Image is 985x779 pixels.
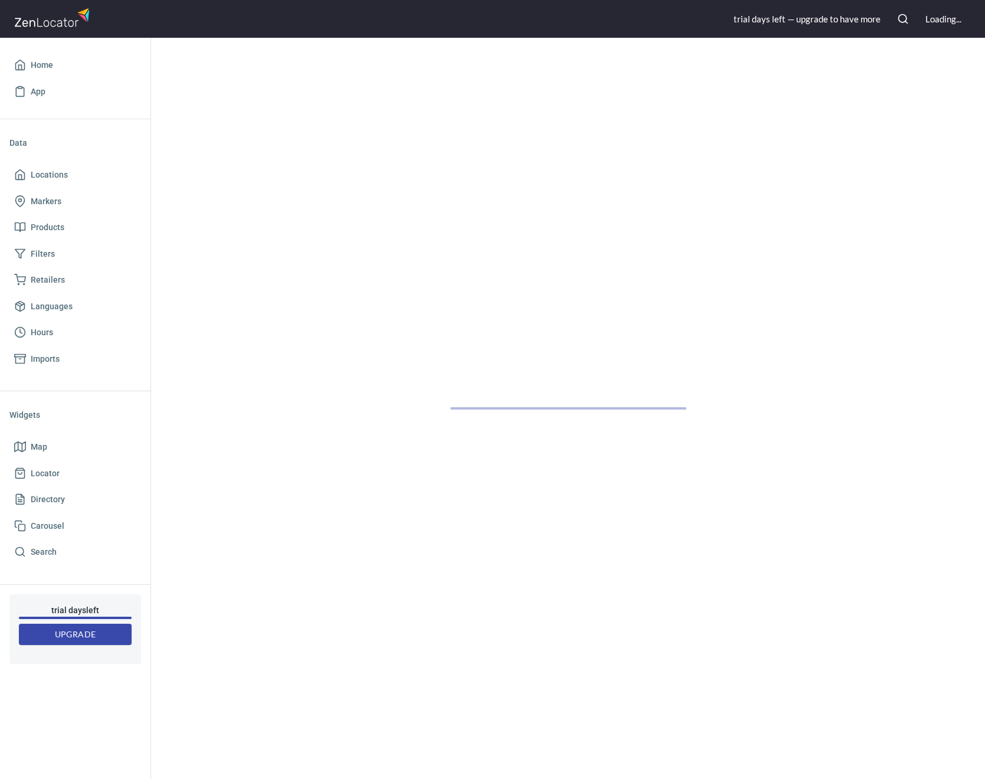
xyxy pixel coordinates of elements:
img: zenlocator [14,5,93,30]
a: Filters [9,241,141,267]
span: Upgrade [28,627,122,642]
a: Search [9,539,141,565]
div: Loading... [925,13,961,25]
a: Products [9,214,141,241]
h6: trial day s left [19,604,132,617]
a: Directory [9,486,141,513]
span: Home [31,58,53,73]
span: Directory [31,492,65,507]
div: trial day s left — upgrade to have more [734,13,881,25]
a: Home [9,52,141,78]
a: Map [9,434,141,460]
a: App [9,78,141,105]
span: Products [31,220,64,235]
button: Upgrade [19,624,132,646]
a: Locations [9,162,141,188]
span: Locator [31,466,60,481]
span: Filters [31,247,55,261]
a: Hours [9,319,141,346]
a: Imports [9,346,141,372]
span: Carousel [31,519,64,533]
li: Data [9,129,141,157]
button: Search [890,6,916,32]
a: Languages [9,293,141,320]
span: App [31,84,45,99]
span: Locations [31,168,68,182]
a: Markers [9,188,141,215]
a: Locator [9,460,141,487]
a: Retailers [9,267,141,293]
span: Map [31,440,47,454]
span: Markers [31,194,61,209]
li: Widgets [9,401,141,429]
span: Search [31,545,57,559]
span: Imports [31,352,60,366]
span: Retailers [31,273,65,287]
a: Carousel [9,513,141,539]
span: Hours [31,325,53,340]
span: Languages [31,299,73,314]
